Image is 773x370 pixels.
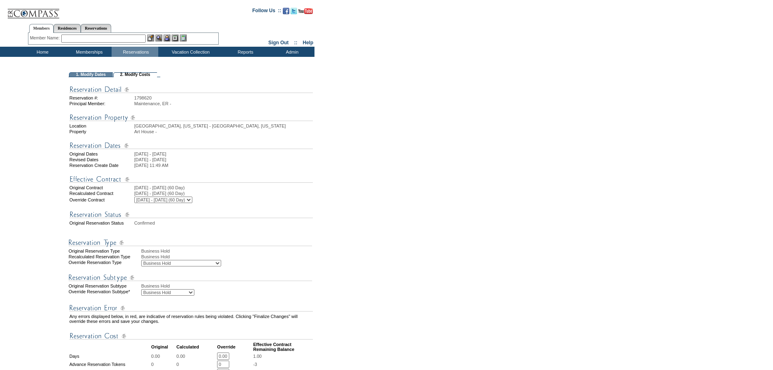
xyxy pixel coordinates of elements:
[294,40,297,45] span: ::
[18,47,65,57] td: Home
[69,260,140,266] div: Override Reservation Type
[177,353,216,360] td: 0.00
[134,151,313,156] td: [DATE] - [DATE]
[253,362,257,367] span: -3
[69,283,140,288] div: Original Reservation Subtype
[113,72,157,77] td: 2. Modify Costs
[69,289,140,296] div: Override Reservation Subtype*
[134,191,313,196] td: [DATE] - [DATE] (60 Day)
[69,331,313,341] img: Reservation Cost
[291,10,297,15] a: Follow us on Twitter
[69,249,140,253] div: Original Reservation Type
[221,47,268,57] td: Reports
[151,353,176,360] td: 0.00
[69,210,313,220] img: Reservation Status
[69,353,151,360] td: Days
[298,8,313,14] img: Subscribe to our YouTube Channel
[147,35,154,41] img: b_edit.gif
[134,163,313,168] td: [DATE] 11:49 AM
[69,254,140,259] div: Recalculated Reservation Type
[134,157,313,162] td: [DATE] - [DATE]
[172,35,179,41] img: Reservations
[303,40,313,45] a: Help
[252,7,281,17] td: Follow Us ::
[69,197,133,203] td: Override Contract
[141,254,314,259] div: Business Hold
[29,24,54,33] a: Members
[69,72,113,77] td: 1. Modify Dates
[298,10,313,15] a: Subscribe to our YouTube Channel
[69,157,133,162] td: Revised Dates
[69,101,133,106] td: Principal Member:
[69,174,313,184] img: Effective Contract
[65,47,112,57] td: Memberships
[112,47,158,57] td: Reservations
[69,238,312,248] img: Reservation Type
[177,342,216,352] td: Calculated
[54,24,81,32] a: Residences
[253,354,262,359] span: 1.00
[268,40,289,45] a: Sign Out
[30,35,61,41] div: Member Name:
[69,141,313,151] img: Reservation Dates
[69,221,133,225] td: Original Reservation Status
[69,361,151,368] td: Advance Reservation Tokens
[141,249,314,253] div: Business Hold
[134,221,313,225] td: Confirmed
[253,342,313,352] td: Effective Contract Remaining Balance
[69,129,133,134] td: Property
[81,24,111,32] a: Reservations
[158,47,221,57] td: Vacation Collection
[134,185,313,190] td: [DATE] - [DATE] (60 Day)
[69,314,313,324] td: Any errors displayed below, in red, are indicative of reservation rules being violated. Clicking ...
[291,8,297,14] img: Follow us on Twitter
[180,35,187,41] img: b_calculator.gif
[134,95,313,100] td: 1798620
[151,342,176,352] td: Original
[283,10,289,15] a: Become our fan on Facebook
[69,163,133,168] td: Reservation Create Date
[69,95,133,100] td: Reservation #:
[69,303,313,313] img: Reservation Errors
[151,361,176,368] td: 0
[69,191,133,196] td: Recalculated Contract
[134,129,313,134] td: Art House -
[268,47,314,57] td: Admin
[164,35,170,41] img: Impersonate
[69,84,313,95] img: Reservation Detail
[134,101,313,106] td: Maintenance, ER -
[69,151,133,156] td: Original Dates
[69,273,312,283] img: Reservation Type
[217,342,252,352] td: Override
[69,185,133,190] td: Original Contract
[155,35,162,41] img: View
[69,113,313,123] img: Reservation Property
[7,2,60,19] img: Compass Home
[134,123,313,128] td: [GEOGRAPHIC_DATA], [US_STATE] - [GEOGRAPHIC_DATA], [US_STATE]
[141,283,314,288] div: Business Hold
[69,123,133,128] td: Location
[283,8,289,14] img: Become our fan on Facebook
[177,361,216,368] td: 0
